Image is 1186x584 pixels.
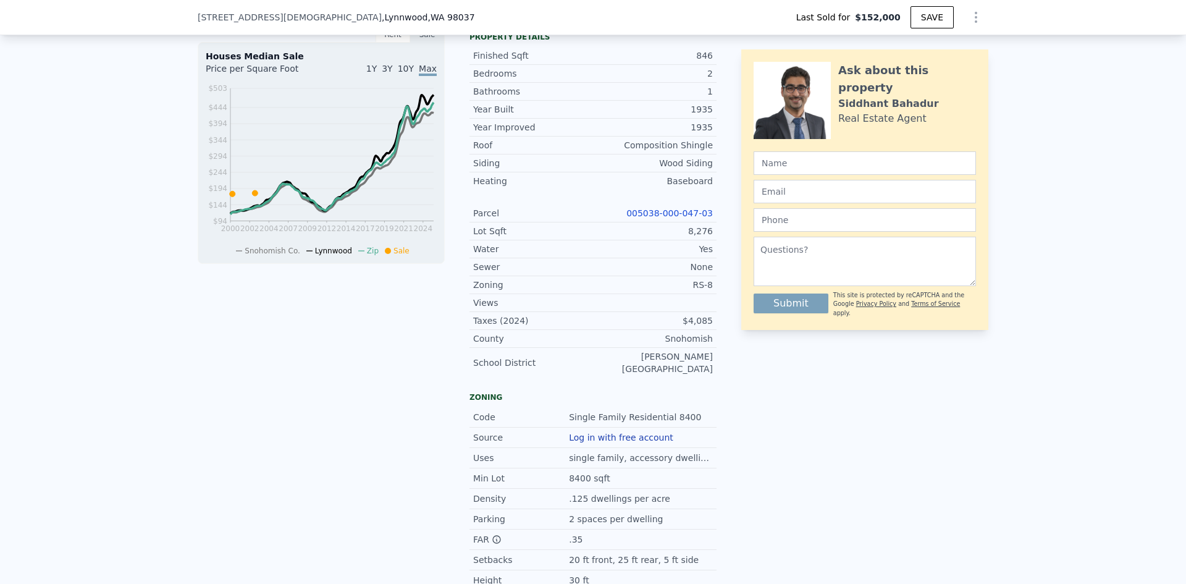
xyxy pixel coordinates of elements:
[356,224,375,233] tspan: 2017
[593,350,713,375] div: [PERSON_NAME][GEOGRAPHIC_DATA]
[569,554,701,566] div: 20 ft front, 25 ft rear, 5 ft side
[593,261,713,273] div: None
[593,243,713,255] div: Yes
[569,493,673,505] div: .125 dwellings per acre
[469,392,717,402] div: Zoning
[754,180,976,203] input: Email
[593,315,713,327] div: $4,085
[198,11,382,23] span: [STREET_ADDRESS][DEMOGRAPHIC_DATA]
[427,12,474,22] span: , WA 98037
[206,50,437,62] div: Houses Median Sale
[796,11,856,23] span: Last Sold for
[754,294,828,313] button: Submit
[473,493,569,505] div: Density
[367,247,379,255] span: Zip
[473,85,593,98] div: Bathrooms
[911,300,960,307] a: Terms of Service
[473,472,569,485] div: Min Lot
[419,64,437,76] span: Max
[208,168,227,177] tspan: $244
[473,207,593,219] div: Parcel
[473,513,569,525] div: Parking
[473,103,593,116] div: Year Built
[569,452,713,464] div: single family, accessory dwelling units
[208,136,227,145] tspan: $344
[593,121,713,133] div: 1935
[593,332,713,345] div: Snohomish
[569,433,673,442] button: Log in with free account
[838,96,939,111] div: Siddhant Bahadur
[315,247,352,255] span: Lynnwood
[473,315,593,327] div: Taxes (2024)
[838,62,976,96] div: Ask about this property
[754,151,976,175] input: Name
[593,85,713,98] div: 1
[208,119,227,128] tspan: $394
[473,431,569,444] div: Source
[473,533,569,546] div: FAR
[279,224,298,233] tspan: 2007
[393,247,410,255] span: Sale
[245,247,300,255] span: Snohomish Co.
[473,452,569,464] div: Uses
[473,67,593,80] div: Bedrooms
[569,513,665,525] div: 2 spaces per dwelling
[208,201,227,209] tspan: $144
[964,5,988,30] button: Show Options
[206,62,321,82] div: Price per Square Foot
[593,279,713,291] div: RS-8
[473,121,593,133] div: Year Improved
[473,332,593,345] div: County
[473,297,593,309] div: Views
[626,208,713,218] a: 005038-000-047-03
[593,67,713,80] div: 2
[911,6,954,28] button: SAVE
[473,139,593,151] div: Roof
[473,49,593,62] div: Finished Sqft
[833,291,976,318] div: This site is protected by reCAPTCHA and the Google and apply.
[298,224,317,233] tspan: 2009
[382,11,475,23] span: , Lynnwood
[593,225,713,237] div: 8,276
[473,357,593,369] div: School District
[473,243,593,255] div: Water
[208,103,227,112] tspan: $444
[855,11,901,23] span: $152,000
[856,300,896,307] a: Privacy Policy
[318,224,337,233] tspan: 2012
[593,139,713,151] div: Composition Shingle
[366,64,377,74] span: 1Y
[473,411,569,423] div: Code
[375,224,394,233] tspan: 2019
[593,157,713,169] div: Wood Siding
[569,533,585,546] div: .35
[469,32,717,42] div: Property details
[208,84,227,93] tspan: $503
[208,152,227,161] tspan: $294
[593,103,713,116] div: 1935
[213,217,227,226] tspan: $94
[473,225,593,237] div: Lot Sqft
[259,224,279,233] tspan: 2004
[569,411,704,423] div: Single Family Residential 8400
[414,224,433,233] tspan: 2024
[473,279,593,291] div: Zoning
[208,184,227,193] tspan: $194
[473,554,569,566] div: Setbacks
[398,64,414,74] span: 10Y
[569,472,612,485] div: 8400 sqft
[382,64,392,74] span: 3Y
[473,261,593,273] div: Sewer
[473,175,593,187] div: Heating
[240,224,259,233] tspan: 2002
[593,49,713,62] div: 846
[221,224,240,233] tspan: 2000
[473,157,593,169] div: Siding
[337,224,356,233] tspan: 2014
[838,111,927,126] div: Real Estate Agent
[593,175,713,187] div: Baseboard
[754,208,976,232] input: Phone
[394,224,413,233] tspan: 2021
